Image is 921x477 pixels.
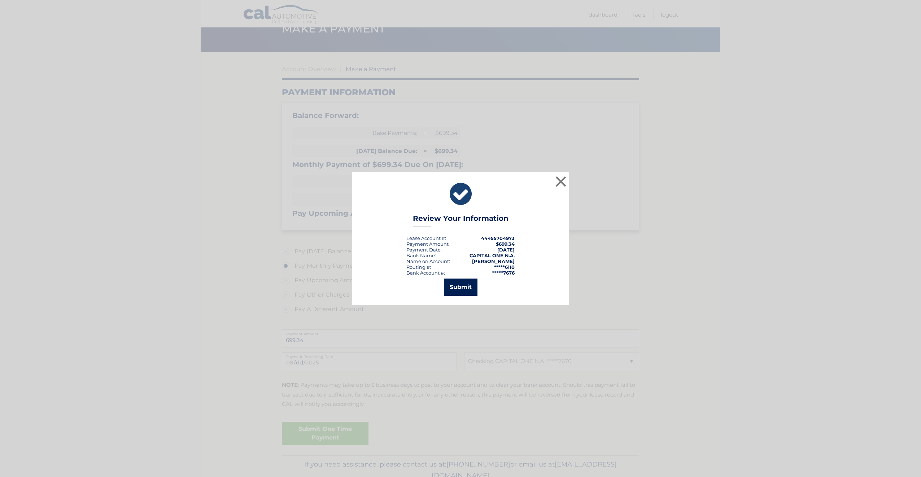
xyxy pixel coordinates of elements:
[406,241,450,247] div: Payment Amount:
[413,214,508,227] h3: Review Your Information
[470,253,515,258] strong: CAPITAL ONE N.A.
[406,270,445,276] div: Bank Account #:
[406,247,441,253] span: Payment Date
[406,258,450,264] div: Name on Account:
[406,235,446,241] div: Lease Account #:
[406,264,431,270] div: Routing #:
[481,235,515,241] strong: 44455704973
[406,247,442,253] div: :
[554,174,568,189] button: ×
[406,253,436,258] div: Bank Name:
[472,258,515,264] strong: [PERSON_NAME]
[444,279,477,296] button: Submit
[496,241,515,247] span: $699.34
[497,247,515,253] span: [DATE]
